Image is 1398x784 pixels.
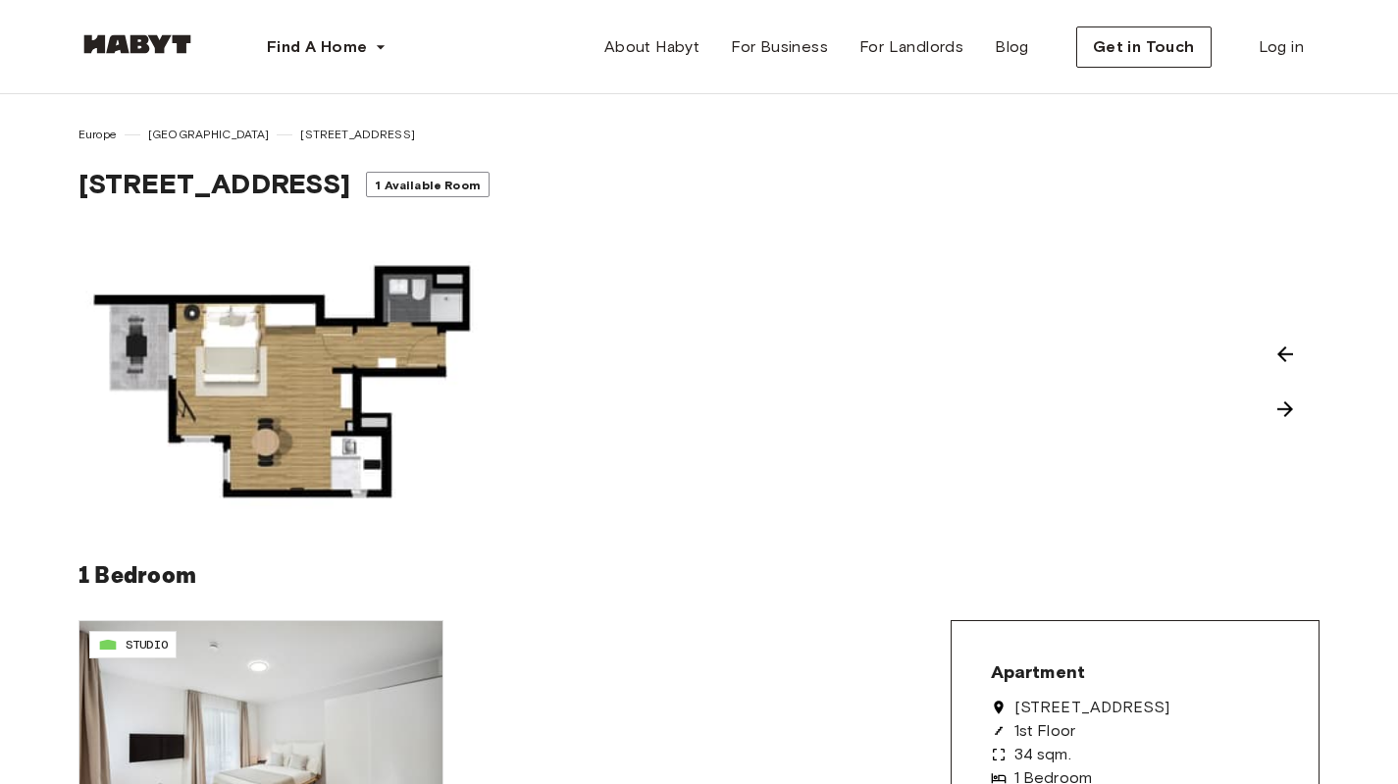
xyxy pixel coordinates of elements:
button: Find A Home [251,27,402,67]
span: Get in Touch [1093,35,1195,59]
span: [STREET_ADDRESS] [1014,700,1169,715]
img: image [78,239,505,524]
a: For Business [715,27,844,67]
span: 1st Floor [1014,723,1075,739]
span: Blog [995,35,1029,59]
button: Get in Touch [1076,26,1212,68]
h6: 1 Bedroom [78,555,1320,597]
span: STUDIO [126,636,168,653]
img: image-carousel-arrow [1266,335,1305,374]
span: 34 sqm. [1014,747,1071,762]
span: 1 Available Room [375,178,480,192]
a: For Landlords [844,27,979,67]
span: [STREET_ADDRESS] [78,167,350,200]
span: Apartment [991,660,1085,684]
span: Europe [78,126,117,143]
a: Log in [1243,27,1320,67]
a: Blog [979,27,1045,67]
span: Log in [1259,35,1304,59]
span: For Business [731,35,828,59]
span: For Landlords [859,35,963,59]
span: Find A Home [267,35,367,59]
span: [GEOGRAPHIC_DATA] [148,126,270,143]
img: image-carousel-arrow [1266,390,1305,429]
a: About Habyt [589,27,715,67]
img: Habyt [78,34,196,54]
span: About Habyt [604,35,699,59]
span: [STREET_ADDRESS] [300,126,414,143]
